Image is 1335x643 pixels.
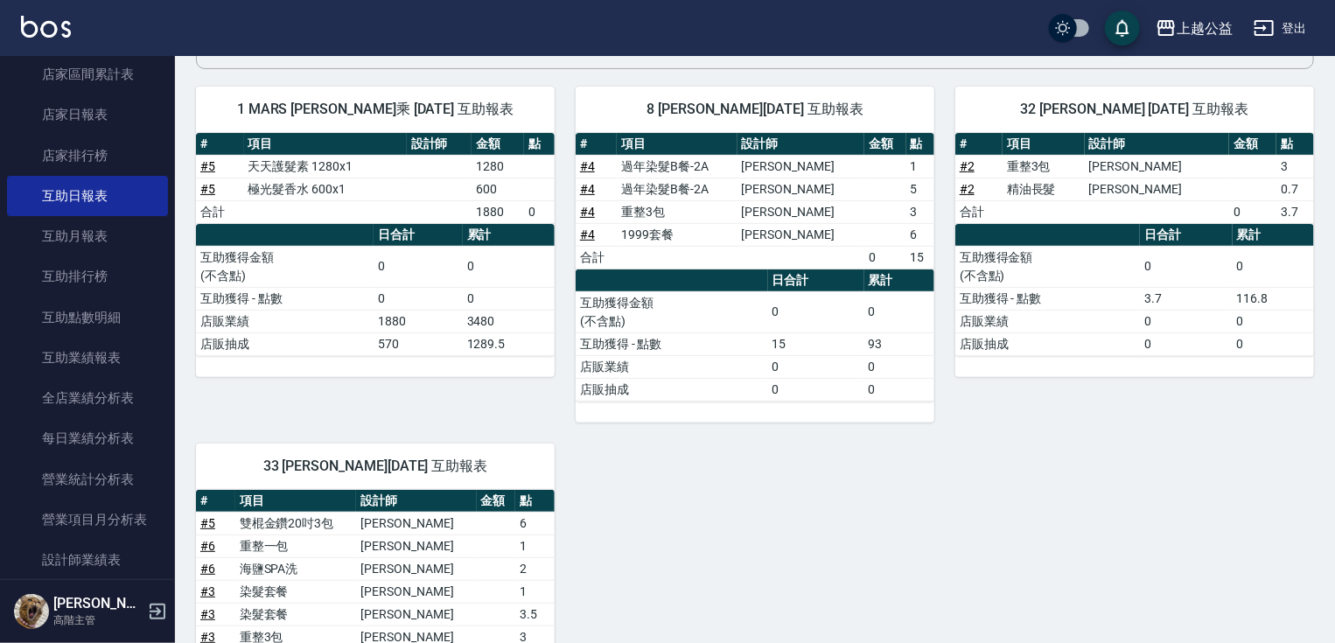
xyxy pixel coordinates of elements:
[356,512,476,535] td: [PERSON_NAME]
[200,607,215,621] a: #3
[1276,200,1314,223] td: 3.7
[356,535,476,557] td: [PERSON_NAME]
[463,287,555,310] td: 0
[576,246,617,269] td: 合計
[906,246,934,269] td: 15
[235,580,357,603] td: 染髮套餐
[1140,224,1233,247] th: 日合計
[976,101,1293,118] span: 32 [PERSON_NAME] [DATE] 互助報表
[580,205,595,219] a: #4
[1233,246,1314,287] td: 0
[576,332,768,355] td: 互助獲得 - 點數
[515,580,555,603] td: 1
[955,287,1140,310] td: 互助獲得 - 點數
[960,159,975,173] a: #2
[7,256,168,297] a: 互助排行榜
[1233,224,1314,247] th: 累計
[768,355,864,378] td: 0
[597,101,913,118] span: 8 [PERSON_NAME][DATE] 互助報表
[477,490,516,513] th: 金額
[7,94,168,135] a: 店家日報表
[374,246,463,287] td: 0
[235,490,357,513] th: 項目
[7,378,168,418] a: 全店業績分析表
[1003,133,1085,156] th: 項目
[768,269,864,292] th: 日合計
[617,155,737,178] td: 過年染髮B餐-2A
[217,458,534,475] span: 33 [PERSON_NAME][DATE] 互助報表
[906,133,934,156] th: 點
[235,535,357,557] td: 重整一包
[515,557,555,580] td: 2
[244,178,407,200] td: 極光髮香水 600x1
[7,216,168,256] a: 互助月報表
[737,178,865,200] td: [PERSON_NAME]
[524,200,555,223] td: 0
[196,133,244,156] th: #
[1085,133,1230,156] th: 設計師
[200,562,215,576] a: #6
[737,200,865,223] td: [PERSON_NAME]
[1140,310,1233,332] td: 0
[1085,178,1230,200] td: [PERSON_NAME]
[864,291,934,332] td: 0
[955,246,1140,287] td: 互助獲得金額 (不含點)
[617,178,737,200] td: 過年染髮B餐-2A
[374,310,463,332] td: 1880
[7,136,168,176] a: 店家排行榜
[7,338,168,378] a: 互助業績報表
[1276,133,1314,156] th: 點
[196,310,374,332] td: 店販業績
[1177,17,1233,39] div: 上越公益
[472,200,524,223] td: 1880
[1140,332,1233,355] td: 0
[196,490,235,513] th: #
[244,133,407,156] th: 項目
[1233,310,1314,332] td: 0
[864,269,934,292] th: 累計
[580,159,595,173] a: #4
[200,539,215,553] a: #6
[196,133,555,224] table: a dense table
[196,287,374,310] td: 互助獲得 - 點數
[1229,200,1276,223] td: 0
[617,223,737,246] td: 1999套餐
[864,332,934,355] td: 93
[960,182,975,196] a: #2
[955,133,1003,156] th: #
[906,178,934,200] td: 5
[524,133,555,156] th: 點
[515,512,555,535] td: 6
[1149,10,1240,46] button: 上越公益
[356,580,476,603] td: [PERSON_NAME]
[955,310,1140,332] td: 店販業績
[356,603,476,626] td: [PERSON_NAME]
[1003,155,1085,178] td: 重整3包
[1233,332,1314,355] td: 0
[7,500,168,540] a: 營業項目月分析表
[737,133,865,156] th: 設計師
[576,269,934,402] table: a dense table
[53,595,143,612] h5: [PERSON_NAME]
[196,224,555,356] table: a dense table
[21,16,71,38] img: Logo
[1140,287,1233,310] td: 3.7
[768,332,864,355] td: 15
[576,378,768,401] td: 店販抽成
[200,584,215,598] a: #3
[7,297,168,338] a: 互助點數明細
[864,133,905,156] th: 金額
[576,355,768,378] td: 店販業績
[1233,287,1314,310] td: 116.8
[955,224,1314,356] table: a dense table
[864,246,905,269] td: 0
[906,223,934,246] td: 6
[356,490,476,513] th: 設計師
[955,200,1003,223] td: 合計
[472,178,524,200] td: 600
[463,310,555,332] td: 3480
[515,535,555,557] td: 1
[955,133,1314,224] table: a dense table
[1276,155,1314,178] td: 3
[1276,178,1314,200] td: 0.7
